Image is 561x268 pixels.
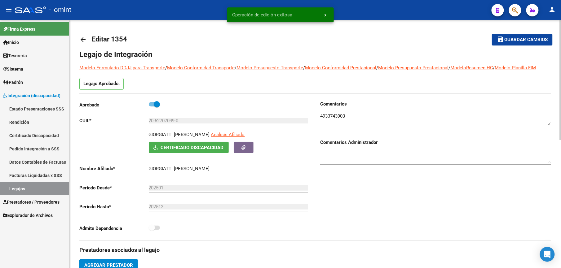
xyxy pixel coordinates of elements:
[324,12,326,18] span: x
[3,39,19,46] span: Inicio
[540,247,555,262] div: Open Intercom Messenger
[3,92,60,99] span: Integración (discapacidad)
[161,145,224,150] span: Certificado Discapacidad
[305,65,376,71] a: Modelo Conformidad Prestacional
[211,132,245,137] span: Análisis Afiliado
[79,165,149,172] p: Nombre Afiliado
[79,65,165,71] a: Modelo Formulario DDJJ para Transporte
[149,142,229,153] button: Certificado Discapacidad
[3,199,60,205] span: Prestadores / Proveedores
[450,65,493,71] a: ModeloResumen HC
[79,246,551,254] h3: Prestadores asociados al legajo
[495,65,536,71] a: Modelo Planilla FIM
[167,65,235,71] a: Modelo Conformidad Transporte
[79,78,124,90] p: Legajo Aprobado.
[319,9,331,20] button: x
[232,12,292,18] span: Operación de edición exitosa
[79,50,551,59] h1: Legajo de Integración
[549,6,556,13] mat-icon: person
[92,35,127,43] span: Editar 1354
[49,3,71,17] span: - omint
[3,79,23,86] span: Padrón
[3,52,27,59] span: Tesorería
[79,203,149,210] p: Periodo Hasta
[378,65,448,71] a: Modelo Presupuesto Prestacional
[79,117,149,124] p: CUIL
[504,37,548,43] span: Guardar cambios
[3,212,53,219] span: Explorador de Archivos
[79,102,149,108] p: Aprobado
[149,131,210,138] p: GIORGIATTI [PERSON_NAME]
[79,225,149,232] p: Admite Dependencia
[84,262,133,268] span: Agregar Prestador
[236,65,303,71] a: Modelo Presupuesto Transporte
[79,36,87,43] mat-icon: arrow_back
[3,66,23,72] span: Sistema
[79,184,149,191] p: Periodo Desde
[5,6,12,13] mat-icon: menu
[497,36,504,43] mat-icon: save
[320,101,551,107] h3: Comentarios
[3,26,35,32] span: Firma Express
[320,139,551,146] h3: Comentarios Administrador
[492,34,553,45] button: Guardar cambios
